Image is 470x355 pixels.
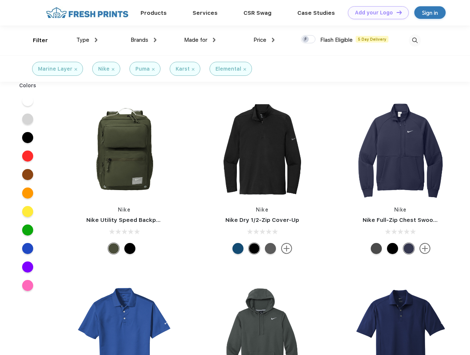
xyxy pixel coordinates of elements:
a: Products [141,10,167,16]
div: Midnight Navy [403,243,414,254]
img: filter_cancel.svg [192,68,194,71]
img: dropdown.png [95,38,97,42]
img: func=resize&h=266 [352,100,450,199]
img: dropdown.png [154,38,156,42]
div: Marine Layer [38,65,72,73]
img: filter_cancel.svg [152,68,155,71]
div: Black [387,243,398,254]
img: filter_cancel.svg [243,68,246,71]
div: Nike [98,65,110,73]
span: Brands [131,37,148,43]
a: Nike Full-Zip Chest Swoosh Jacket [363,217,461,223]
div: Anthracite [371,243,382,254]
span: Type [76,37,89,43]
img: dropdown.png [272,38,274,42]
img: func=resize&h=266 [75,100,173,199]
img: filter_cancel.svg [112,68,114,71]
img: DT [397,10,402,14]
img: more.svg [281,243,292,254]
div: Sign in [422,9,438,17]
div: Colors [14,82,42,89]
img: more.svg [419,243,431,254]
img: fo%20logo%202.webp [44,6,131,19]
img: filter_cancel.svg [75,68,77,71]
img: dropdown.png [213,38,215,42]
div: Elemental [215,65,241,73]
span: Price [253,37,266,43]
div: Cargo Khaki [108,243,119,254]
div: Puma [135,65,150,73]
span: Flash Eligible [320,37,353,43]
a: Nike [394,207,407,213]
a: Sign in [414,6,446,19]
span: Made for [184,37,207,43]
img: func=resize&h=266 [213,100,311,199]
div: Black Heather [265,243,276,254]
div: Karst [176,65,190,73]
div: Gym Blue [232,243,243,254]
a: Nike Dry 1/2-Zip Cover-Up [225,217,299,223]
a: CSR Swag [243,10,272,16]
img: desktop_search.svg [409,34,421,47]
div: Black [249,243,260,254]
a: Nike Utility Speed Backpack [86,217,166,223]
a: Nike [118,207,131,213]
a: Nike [256,207,269,213]
div: Filter [33,36,48,45]
div: Black [124,243,135,254]
a: Services [193,10,218,16]
div: Add your Logo [355,10,393,16]
span: 5 Day Delivery [356,36,388,43]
